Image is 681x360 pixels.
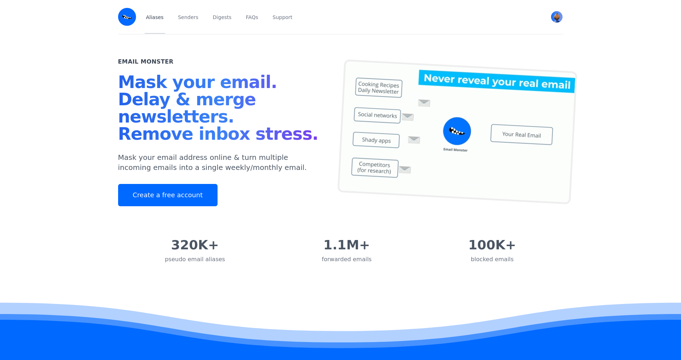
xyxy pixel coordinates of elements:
a: Create a free account [118,184,218,206]
div: 100K+ [468,238,516,252]
img: Email Monster [118,8,136,26]
p: Mask your email address online & turn multiple incoming emails into a single weekly/monthly email. [118,152,323,172]
div: forwarded emails [322,255,372,264]
h2: Email Monster [118,57,174,66]
h1: Mask your email. Delay & merge newsletters. Remove inbox stress. [118,73,323,145]
img: temp mail, free temporary mail, Temporary Email [337,59,577,204]
div: 320K+ [165,238,225,252]
div: pseudo email aliases [165,255,225,264]
div: blocked emails [468,255,516,264]
img: Bob's Avatar [551,11,563,23]
div: 1.1M+ [322,238,372,252]
button: User menu [550,10,563,23]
